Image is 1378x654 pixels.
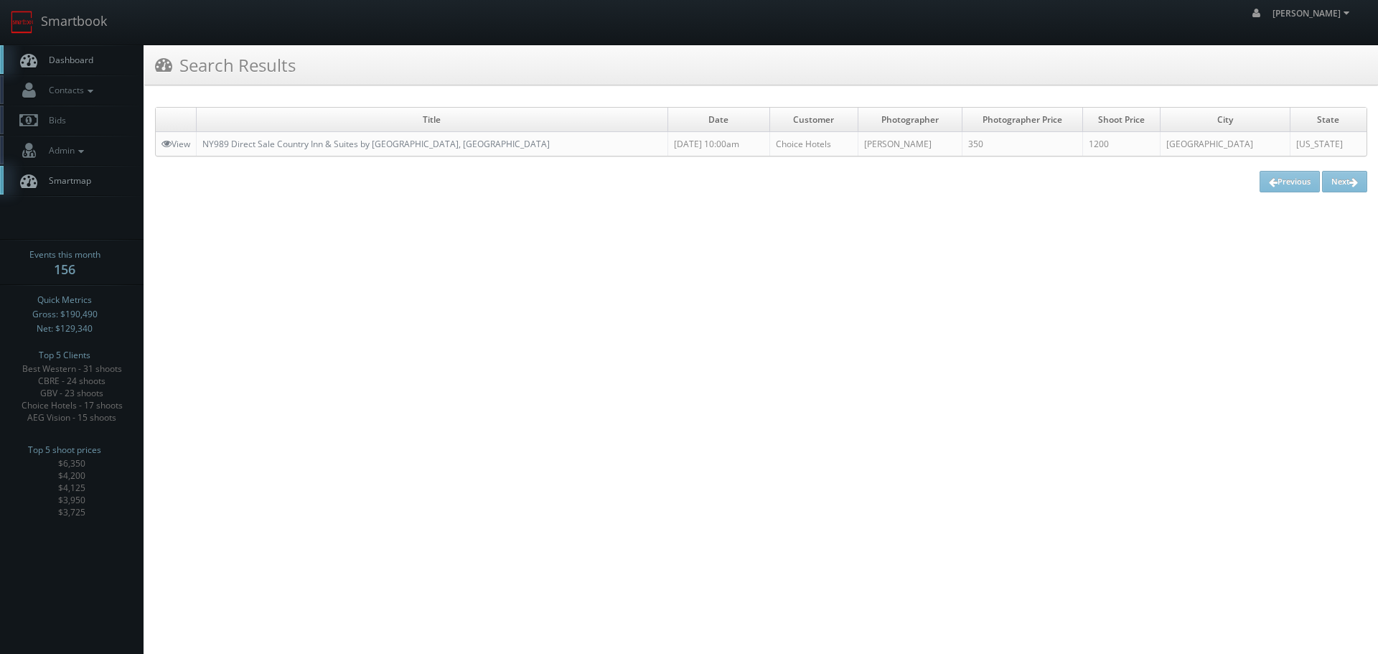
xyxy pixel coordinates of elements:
h3: Search Results [155,52,296,78]
td: City [1160,108,1290,132]
td: Title [197,108,668,132]
td: [DATE] 10:00am [667,132,769,157]
a: NY989 Direct Sale Country Inn & Suites by [GEOGRAPHIC_DATA], [GEOGRAPHIC_DATA] [202,138,550,150]
td: Choice Hotels [769,132,858,157]
td: [PERSON_NAME] [858,132,962,157]
td: State [1290,108,1367,132]
span: Dashboard [42,54,93,66]
td: 1200 [1083,132,1161,157]
strong: 156 [54,261,75,278]
span: Quick Metrics [37,293,92,307]
td: [GEOGRAPHIC_DATA] [1160,132,1290,157]
td: 350 [962,132,1083,157]
span: Bids [42,114,66,126]
td: Photographer Price [962,108,1083,132]
td: Photographer [858,108,962,132]
span: Events this month [29,248,100,262]
td: [US_STATE] [1290,132,1367,157]
span: Smartmap [42,174,91,187]
a: View [161,138,190,150]
img: smartbook-logo.png [11,11,34,34]
td: Customer [769,108,858,132]
span: Top 5 shoot prices [28,443,101,457]
td: Date [667,108,769,132]
span: Gross: $190,490 [32,307,98,322]
span: Admin [42,144,88,157]
span: Top 5 Clients [39,348,90,363]
td: Shoot Price [1083,108,1161,132]
span: Contacts [42,84,97,96]
span: [PERSON_NAME] [1272,7,1354,19]
span: Net: $129,340 [37,322,93,336]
